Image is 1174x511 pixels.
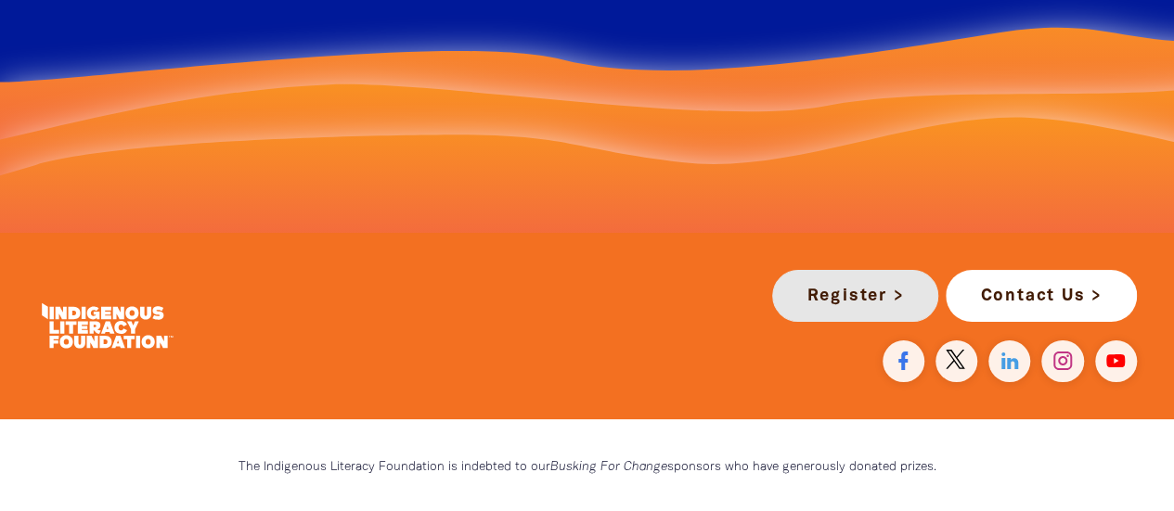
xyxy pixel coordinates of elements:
[988,340,1030,382] a: Find us on Linkedin
[550,461,667,473] em: Busking For Change
[1095,340,1137,382] a: Find us on YouTube
[1041,340,1083,382] a: Find us on Instagram
[883,340,924,382] a: Visit our facebook page
[935,340,977,382] a: Find us on Twitter
[946,270,1137,322] a: Contact Us >
[772,270,938,322] a: Register >
[86,456,1089,479] p: The Indigenous Literacy Foundation is indebted to our sponsors who have generously donated prizes.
